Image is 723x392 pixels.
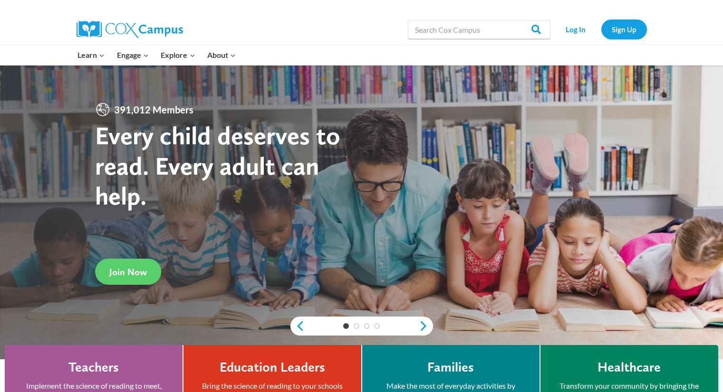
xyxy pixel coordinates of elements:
nav: Primary Navigation [72,45,242,65]
a: 3 [364,323,370,329]
span: Explore [161,49,195,61]
a: 4 [374,323,380,329]
strong: Every child deserves to read. Every adult can help. [95,120,340,211]
input: Search Cox Campus [408,20,550,39]
h4: Families [427,359,474,375]
div: content slider buttons [290,317,433,336]
a: previous [290,320,305,332]
a: Join Now [95,259,161,285]
a: 2 [354,323,359,329]
img: Cox Campus [77,21,183,38]
h4: Teachers [68,359,119,375]
span: About [207,49,236,61]
nav: Secondary Navigation [555,19,647,39]
a: Sign Up [601,19,647,39]
a: Log In [555,19,597,39]
a: 1 [343,323,349,329]
a: next [419,320,433,332]
span: 391,012 Members [110,102,197,117]
span: Engage [117,49,149,61]
span: Join Now [109,266,147,278]
h4: Education Leaders [220,359,325,375]
span: Learn [77,49,105,61]
h4: Healthcare [598,359,661,375]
